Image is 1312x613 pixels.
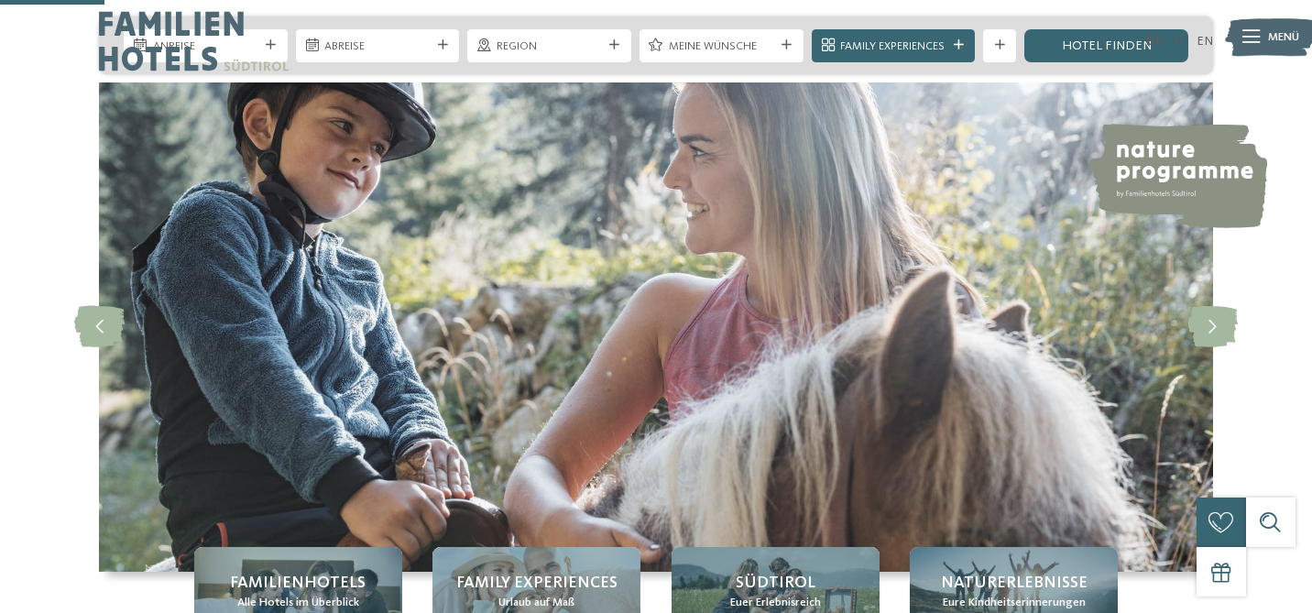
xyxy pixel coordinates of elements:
[456,572,618,595] span: Family Experiences
[1086,124,1267,228] img: nature programme by Familienhotels Südtirol
[99,82,1213,572] img: Familienhotels Südtirol: The happy family places
[941,572,1088,595] span: Naturerlebnisse
[1146,35,1162,48] a: DE
[498,595,574,611] span: Urlaub auf Maß
[736,572,815,595] span: Südtirol
[230,572,366,595] span: Familienhotels
[1174,35,1184,48] a: IT
[943,595,1086,611] span: Eure Kindheitserinnerungen
[1197,35,1213,48] a: EN
[730,595,821,611] span: Euer Erlebnisreich
[1268,29,1299,46] span: Menü
[237,595,359,611] span: Alle Hotels im Überblick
